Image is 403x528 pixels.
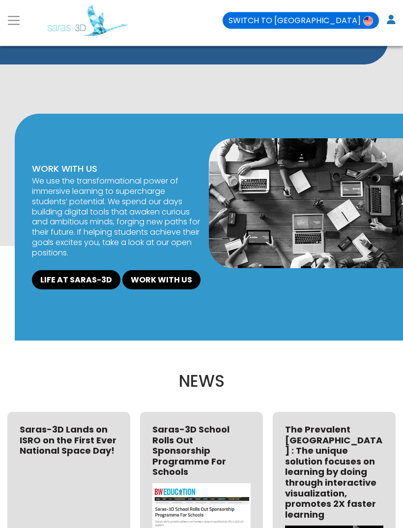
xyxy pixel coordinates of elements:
[7,372,396,393] p: NEWS
[209,139,403,269] img: Work with us
[32,177,201,258] p: We use the transformational power of immersive learning to supercharge students’ potential. We sp...
[122,271,201,290] a: WORK WITH US
[222,12,379,30] a: SWITCH TO [GEOGRAPHIC_DATA]
[32,163,201,175] p: WORK WITH US
[20,425,118,457] p: Saras-3D Lands on ISRO on the First Ever National Space Day!
[285,425,383,520] p: The Prevalent [GEOGRAPHIC_DATA] : The unique solution focuses on learning by doing through intera...
[47,5,128,36] img: Saras 3D
[152,425,251,478] p: Saras-3D School Rolls Out Sponsorship Programme For Schools
[363,16,373,26] img: Switch to USA
[32,271,120,290] a: LIFE AT SARAS-3D
[20,463,118,518] iframe: Talk on MoonLanding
